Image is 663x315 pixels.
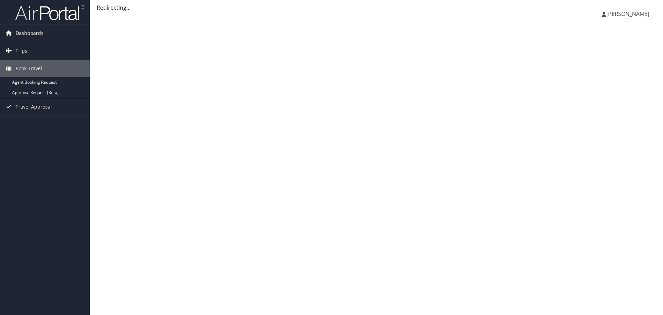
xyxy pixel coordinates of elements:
span: Travel Approval [16,98,52,115]
span: Book Travel [16,60,42,77]
span: Dashboards [16,25,44,42]
div: Redirecting... [97,3,656,12]
span: [PERSON_NAME] [606,10,649,18]
img: airportal-logo.png [15,4,84,21]
a: [PERSON_NAME] [602,3,656,24]
span: Trips [16,42,27,59]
